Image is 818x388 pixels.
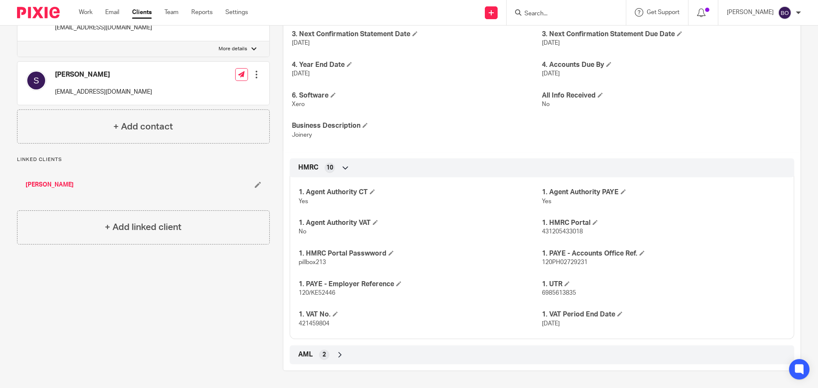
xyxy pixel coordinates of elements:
[542,30,792,39] h4: 3. Next Confirmation Statement Due Date
[542,280,785,289] h4: 1. UTR
[292,40,310,46] span: [DATE]
[542,60,792,69] h4: 4. Accounts Due By
[542,290,576,296] span: 6985613835
[299,249,542,258] h4: 1. HMRC Portal Passwword
[79,8,92,17] a: Work
[292,91,542,100] h4: 6. Software
[542,321,560,327] span: [DATE]
[299,229,306,235] span: No
[542,101,550,107] span: No
[299,218,542,227] h4: 1. Agent Authority VAT
[299,280,542,289] h4: 1. PAYE - Employer Reference
[55,88,152,96] p: [EMAIL_ADDRESS][DOMAIN_NAME]
[105,8,119,17] a: Email
[113,120,173,133] h4: + Add contact
[647,9,680,15] span: Get Support
[292,30,542,39] h4: 3. Next Confirmation Statement Date
[55,23,152,32] p: [EMAIL_ADDRESS][DOMAIN_NAME]
[292,101,305,107] span: Xero
[26,181,74,189] a: [PERSON_NAME]
[542,91,792,100] h4: All Info Received
[542,40,560,46] span: [DATE]
[326,164,333,172] span: 10
[542,249,785,258] h4: 1. PAYE - Accounts Office Ref.
[542,229,583,235] span: 431205433018
[299,290,335,296] span: 120/KE52446
[292,71,310,77] span: [DATE]
[778,6,792,20] img: svg%3E
[542,71,560,77] span: [DATE]
[542,218,785,227] h4: 1. HMRC Portal
[105,221,181,234] h4: + Add linked client
[323,351,326,359] span: 2
[132,8,152,17] a: Clients
[17,156,270,163] p: Linked clients
[292,132,312,138] span: Joinery
[542,188,785,197] h4: 1. Agent Authority PAYE
[727,8,774,17] p: [PERSON_NAME]
[299,259,326,265] span: pillbox213
[298,163,318,172] span: HMRC
[219,46,247,52] p: More details
[55,70,152,79] h4: [PERSON_NAME]
[524,10,600,18] input: Search
[299,198,308,204] span: Yes
[542,198,551,204] span: Yes
[292,121,542,130] h4: Business Description
[292,60,542,69] h4: 4. Year End Date
[299,321,329,327] span: 421459804
[298,350,313,359] span: AML
[225,8,248,17] a: Settings
[299,310,542,319] h4: 1. VAT No.
[542,259,588,265] span: 120PH02729231
[542,310,785,319] h4: 1. VAT Period End Date
[299,188,542,197] h4: 1. Agent Authority CT
[191,8,213,17] a: Reports
[164,8,179,17] a: Team
[17,7,60,18] img: Pixie
[26,70,46,91] img: svg%3E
